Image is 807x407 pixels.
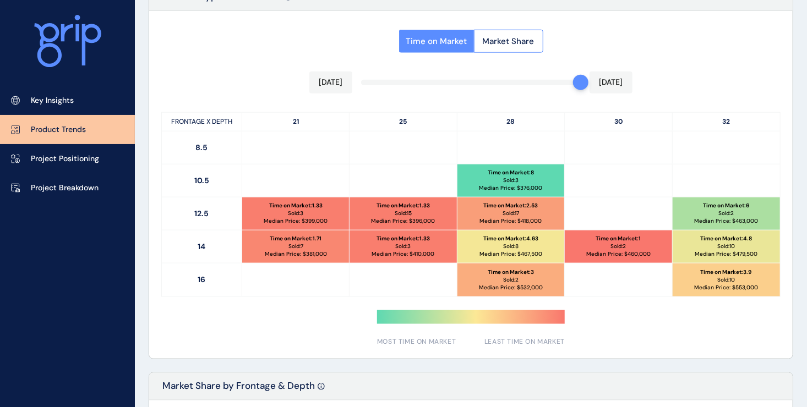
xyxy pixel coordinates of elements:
p: Sold: 10 [717,243,735,250]
p: Sold: 8 [503,243,519,250]
p: [DATE] [599,77,623,88]
p: Sold: 3 [503,177,519,184]
span: Time on Market [406,36,467,47]
p: Median Price: $ 381,000 [265,250,327,258]
p: Key Insights [31,95,74,106]
p: Time on Market : 1.33 [377,202,430,210]
p: 25 [350,113,457,131]
p: Time on Market : 1.33 [269,202,323,210]
p: 14 [162,230,242,263]
p: Median Price: $ 532,000 [479,284,543,291]
p: Project Breakdown [31,183,99,194]
p: 30 [565,113,672,131]
p: Median Price: $ 463,000 [694,217,758,225]
p: Median Price: $ 553,000 [694,284,758,291]
span: MOST TIME ON MARKET [377,337,456,346]
p: Project Positioning [31,153,99,164]
p: Sold: 3 [396,243,411,250]
p: Sold: 15 [395,210,412,217]
p: Time on Market : 1 [596,235,641,243]
p: Sold: 7 [288,243,303,250]
p: Time on Market : 8 [488,169,534,177]
p: Time on Market : 1.33 [377,235,430,243]
p: Median Price: $ 479,500 [695,250,757,258]
p: Median Price: $ 467,500 [479,250,542,258]
p: Median Price: $ 410,000 [372,250,435,258]
p: Time on Market : 4.63 [483,235,538,243]
p: Median Price: $ 396,000 [372,217,435,225]
p: Time on Market : 3 [488,268,534,276]
p: Median Price: $ 460,000 [586,250,651,258]
p: 10.5 [162,164,242,197]
p: Median Price: $ 418,000 [479,217,542,225]
p: Median Price: $ 376,000 [479,184,542,192]
p: 16 [162,263,242,296]
p: Median Price: $ 399,000 [264,217,328,225]
p: Time on Market : 6 [703,202,749,210]
p: [DATE] [319,77,342,88]
p: 28 [457,113,565,131]
p: Time on Market : 1.71 [270,235,321,243]
p: 12.5 [162,197,242,230]
button: Time on Market [399,30,474,53]
p: Time on Market : 3.9 [701,268,752,276]
p: 21 [242,113,350,131]
p: 32 [673,113,780,131]
span: LEAST TIME ON MARKET [484,337,565,346]
p: Sold: 3 [288,210,303,217]
button: Market Share [474,30,543,53]
p: Time on Market : 4.8 [700,235,752,243]
p: Sold: 2 [610,243,626,250]
p: 8.5 [162,131,242,164]
p: Sold: 10 [717,276,735,284]
p: Time on Market : 2.53 [483,202,538,210]
p: Sold: 17 [503,210,519,217]
p: Sold: 2 [718,210,734,217]
p: Sold: 2 [503,276,519,284]
p: Market Share by Frontage & Depth [162,380,315,400]
span: Market Share [483,36,535,47]
p: FRONTAGE X DEPTH [162,113,242,131]
p: Product Trends [31,124,86,135]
